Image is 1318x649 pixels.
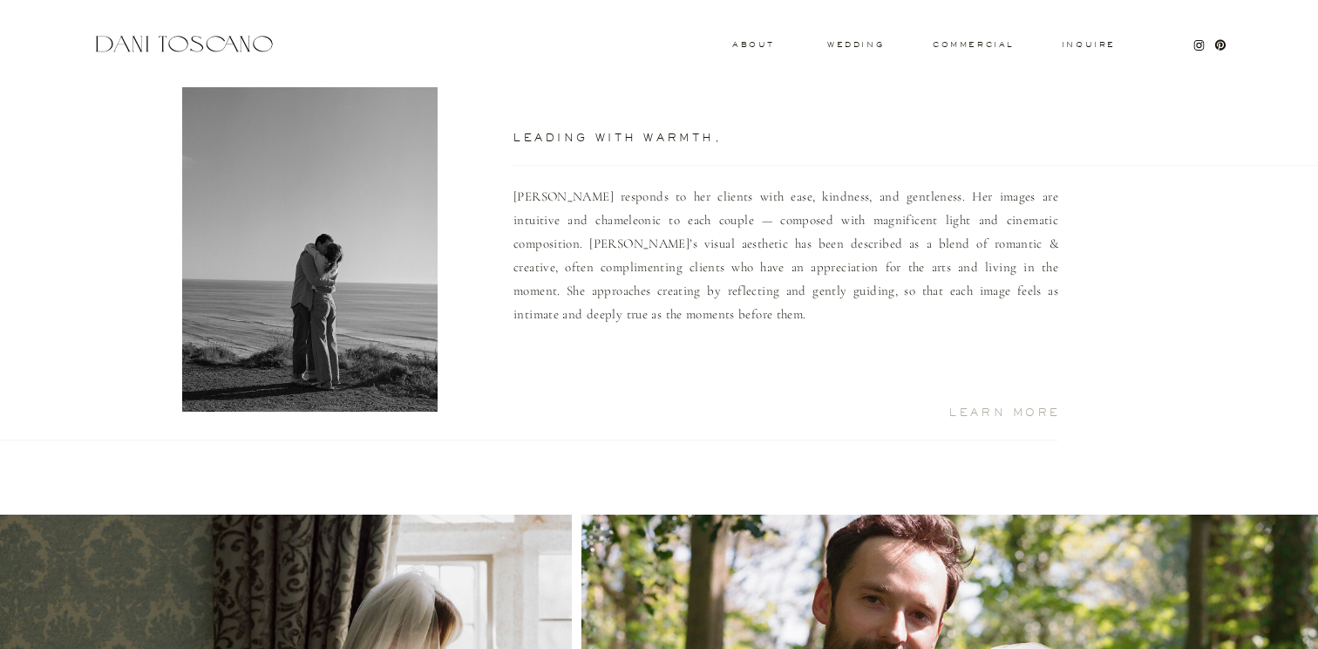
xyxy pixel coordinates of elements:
[908,407,1061,416] a: Learn More
[1061,41,1117,50] a: Inquire
[827,41,884,47] a: wedding
[732,41,771,47] a: About
[513,185,1058,379] p: [PERSON_NAME] responds to her clients with ease, kindness, and gentleness. Her images are intuiti...
[933,41,1013,48] a: commercial
[513,133,945,147] h3: Leading with warmth,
